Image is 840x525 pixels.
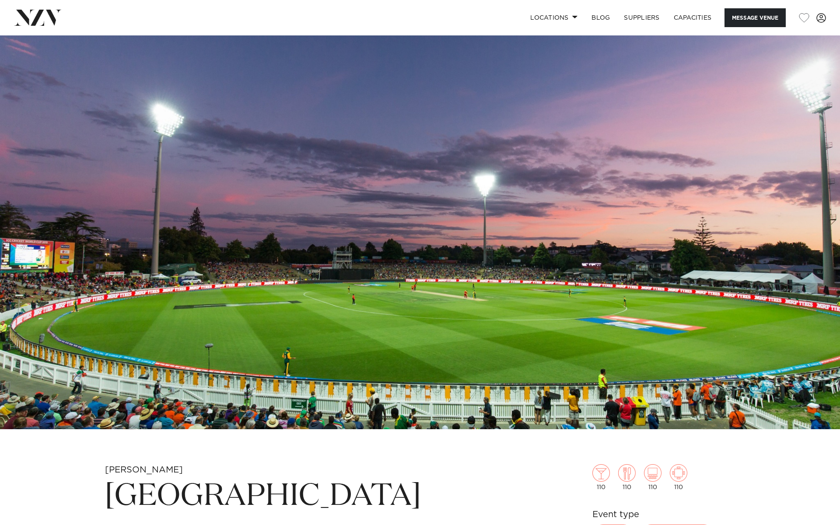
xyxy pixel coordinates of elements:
[523,8,584,27] a: Locations
[618,464,636,490] div: 110
[724,8,786,27] button: Message Venue
[644,464,661,490] div: 110
[105,465,183,474] small: [PERSON_NAME]
[670,464,687,482] img: meeting.png
[592,508,735,521] h6: Event type
[14,10,62,25] img: nzv-logo.png
[584,8,617,27] a: BLOG
[592,464,610,490] div: 110
[667,8,719,27] a: Capacities
[670,464,687,490] div: 110
[105,476,530,517] h1: [GEOGRAPHIC_DATA]
[618,464,636,482] img: dining.png
[644,464,661,482] img: theatre.png
[592,464,610,482] img: cocktail.png
[617,8,666,27] a: SUPPLIERS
